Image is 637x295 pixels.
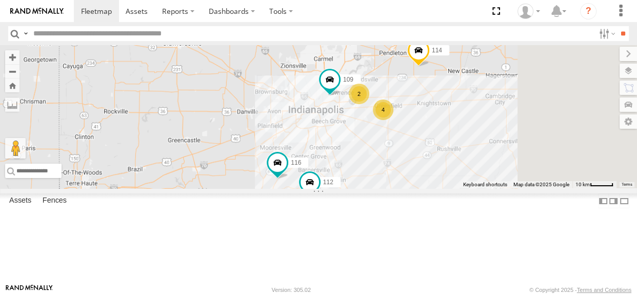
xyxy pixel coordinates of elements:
[37,194,72,208] label: Fences
[272,287,311,293] div: Version: 305.02
[4,194,36,208] label: Assets
[598,193,608,208] label: Dock Summary Table to the Left
[10,8,64,15] img: rand-logo.svg
[432,47,442,54] span: 114
[529,287,631,293] div: © Copyright 2025 -
[5,78,19,92] button: Zoom Home
[572,181,616,188] button: Map Scale: 10 km per 42 pixels
[514,4,544,19] div: Brandon Hickerson
[622,183,632,187] a: Terms
[5,138,26,159] button: Drag Pegman onto the map to open Street View
[6,285,53,295] a: Visit our Website
[513,182,569,187] span: Map data ©2025 Google
[291,159,301,166] span: 116
[5,50,19,64] button: Zoom in
[595,26,617,41] label: Search Filter Options
[22,26,30,41] label: Search Query
[575,182,590,187] span: 10 km
[577,287,631,293] a: Terms and Conditions
[343,76,353,83] span: 109
[463,181,507,188] button: Keyboard shortcuts
[323,179,333,186] span: 112
[608,193,619,208] label: Dock Summary Table to the Right
[5,64,19,78] button: Zoom out
[349,84,369,104] div: 2
[5,97,19,112] label: Measure
[619,193,629,208] label: Hide Summary Table
[620,114,637,129] label: Map Settings
[580,3,596,19] i: ?
[373,100,393,120] div: 4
